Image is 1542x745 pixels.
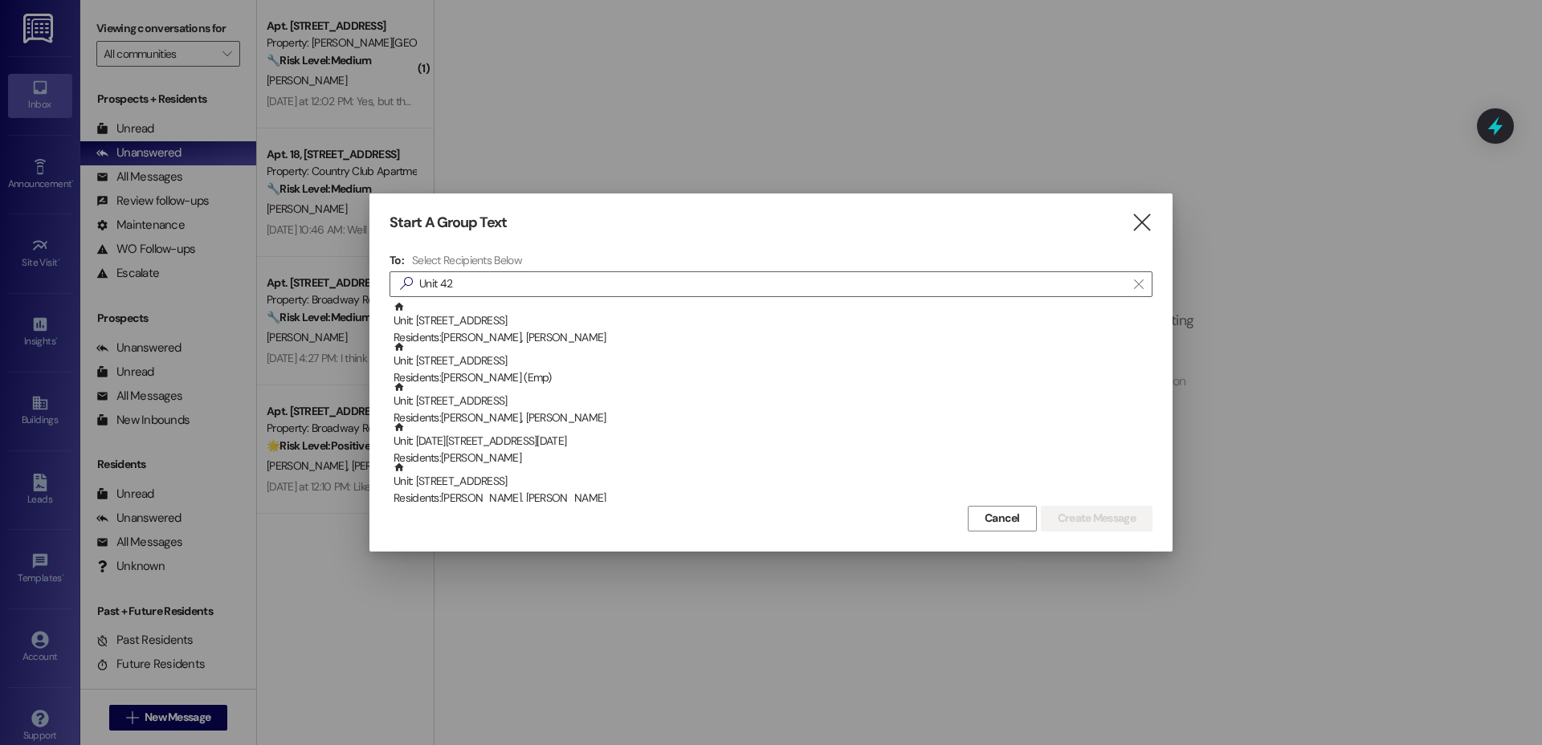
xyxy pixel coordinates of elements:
div: Residents: [PERSON_NAME] [394,450,1152,466]
input: Search for any contact or apartment [419,273,1126,295]
div: Unit: [STREET_ADDRESS] [394,462,1152,507]
div: Unit: [STREET_ADDRESS]Residents:[PERSON_NAME], [PERSON_NAME] [390,301,1152,341]
div: Unit: [DATE][STREET_ADDRESS][DATE] [394,421,1152,467]
i:  [1131,214,1152,231]
button: Cancel [968,506,1037,531]
div: Residents: [PERSON_NAME], [PERSON_NAME] [394,490,1152,507]
h3: Start A Group Text [390,214,507,232]
div: Unit: [DATE][STREET_ADDRESS][DATE]Residents:[PERSON_NAME] [390,421,1152,462]
div: Residents: [PERSON_NAME] (Emp) [394,369,1152,386]
div: Unit: [STREET_ADDRESS]Residents:[PERSON_NAME], [PERSON_NAME] [390,462,1152,502]
button: Create Message [1041,506,1152,531]
i:  [394,275,419,292]
div: Unit: [STREET_ADDRESS] [394,381,1152,427]
i:  [1134,278,1143,291]
div: Unit: [STREET_ADDRESS] [394,341,1152,387]
button: Clear text [1126,272,1152,296]
div: Unit: [STREET_ADDRESS] [394,301,1152,347]
div: Unit: [STREET_ADDRESS]Residents:[PERSON_NAME], [PERSON_NAME] [390,381,1152,421]
span: Cancel [985,510,1020,527]
div: Unit: [STREET_ADDRESS]Residents:[PERSON_NAME] (Emp) [390,341,1152,381]
span: Create Message [1058,510,1136,527]
div: Residents: [PERSON_NAME], [PERSON_NAME] [394,329,1152,346]
div: Residents: [PERSON_NAME], [PERSON_NAME] [394,409,1152,426]
h4: Select Recipients Below [412,253,522,267]
h3: To: [390,253,404,267]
